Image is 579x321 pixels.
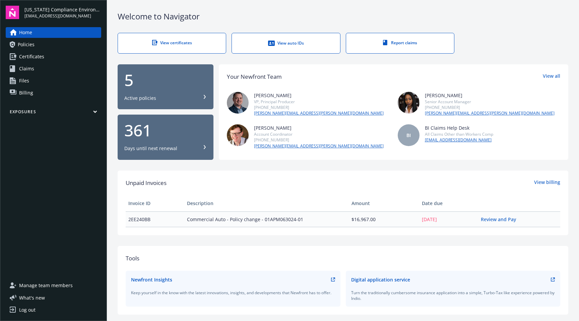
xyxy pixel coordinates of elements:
[124,72,207,88] div: 5
[118,115,213,160] button: 361Days until next renewal
[254,124,384,131] div: [PERSON_NAME]
[349,195,419,211] th: Amount
[187,216,346,223] span: Commercial Auto - Policy change - 01APM063024-01
[425,124,493,131] div: BI Claims Help Desk
[245,40,326,47] div: View auto IDs
[19,294,45,301] span: What ' s new
[232,33,340,54] a: View auto IDs
[6,109,101,117] button: Exposures
[6,280,101,291] a: Manage team members
[6,27,101,38] a: Home
[425,92,555,99] div: [PERSON_NAME]
[254,143,384,149] a: [PERSON_NAME][EMAIL_ADDRESS][PERSON_NAME][DOMAIN_NAME]
[19,305,36,315] div: Log out
[131,276,172,283] div: Newfront Insights
[6,63,101,74] a: Claims
[24,6,101,19] button: [US_STATE] Compliance Environmental, LLC[EMAIL_ADDRESS][DOMAIN_NAME]
[227,92,249,114] img: photo
[6,87,101,98] a: Billing
[126,211,184,227] td: 2EE240BB
[6,294,56,301] button: What's new
[254,110,384,116] a: [PERSON_NAME][EMAIL_ADDRESS][PERSON_NAME][DOMAIN_NAME]
[227,124,249,146] img: photo
[254,137,384,143] div: [PHONE_NUMBER]
[360,40,441,46] div: Report claims
[131,40,212,46] div: View certificates
[124,122,207,138] div: 361
[543,72,560,81] a: View all
[406,132,411,139] span: BI
[19,75,29,86] span: Files
[19,63,34,74] span: Claims
[126,254,560,263] div: Tools
[184,195,349,211] th: Description
[425,110,555,116] a: [PERSON_NAME][EMAIL_ADDRESS][PERSON_NAME][DOMAIN_NAME]
[534,179,560,187] a: View billing
[18,39,35,50] span: Policies
[24,6,101,13] span: [US_STATE] Compliance Environmental, LLC
[419,195,478,211] th: Date due
[425,105,555,110] div: [PHONE_NUMBER]
[419,211,478,227] td: [DATE]
[19,87,33,98] span: Billing
[19,280,73,291] span: Manage team members
[227,72,282,81] div: Your Newfront Team
[351,290,555,301] div: Turn the traditionally cumbersome insurance application into a simple, Turbo-Tax like experience ...
[124,95,156,102] div: Active policies
[6,75,101,86] a: Files
[118,11,568,22] div: Welcome to Navigator
[481,216,521,222] a: Review and Pay
[131,290,335,296] div: Keep yourself in the know with the latest innovations, insights, and developments that Newfront h...
[124,145,177,152] div: Days until next renewal
[126,195,184,211] th: Invoice ID
[19,27,32,38] span: Home
[425,137,493,143] a: [EMAIL_ADDRESS][DOMAIN_NAME]
[6,6,19,19] img: navigator-logo.svg
[24,13,101,19] span: [EMAIL_ADDRESS][DOMAIN_NAME]
[254,105,384,110] div: [PHONE_NUMBER]
[6,51,101,62] a: Certificates
[351,276,410,283] div: Digital application service
[118,33,226,54] a: View certificates
[6,39,101,50] a: Policies
[118,64,213,110] button: 5Active policies
[254,131,384,137] div: Account Coordinator
[425,99,555,105] div: Senior Account Manager
[346,33,454,54] a: Report claims
[254,92,384,99] div: [PERSON_NAME]
[349,211,419,227] td: $16,967.00
[126,179,167,187] span: Unpaid Invoices
[398,92,420,114] img: photo
[254,99,384,105] div: VP, Principal Producer
[19,51,44,62] span: Certificates
[425,131,493,137] div: All Claims Other than Workers Comp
